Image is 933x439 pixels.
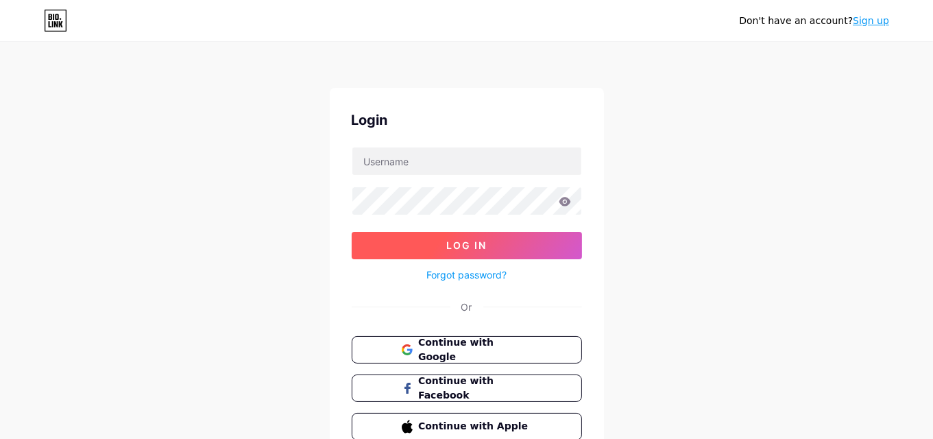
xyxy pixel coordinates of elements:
[352,232,582,259] button: Log In
[853,15,889,26] a: Sign up
[352,375,582,402] button: Continue with Facebook
[418,419,531,434] span: Continue with Apple
[418,335,531,364] span: Continue with Google
[461,300,472,314] div: Or
[739,14,889,28] div: Don't have an account?
[446,239,487,251] span: Log In
[352,110,582,130] div: Login
[352,336,582,364] button: Continue with Google
[426,268,507,282] a: Forgot password?
[352,147,581,175] input: Username
[418,374,531,403] span: Continue with Facebook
